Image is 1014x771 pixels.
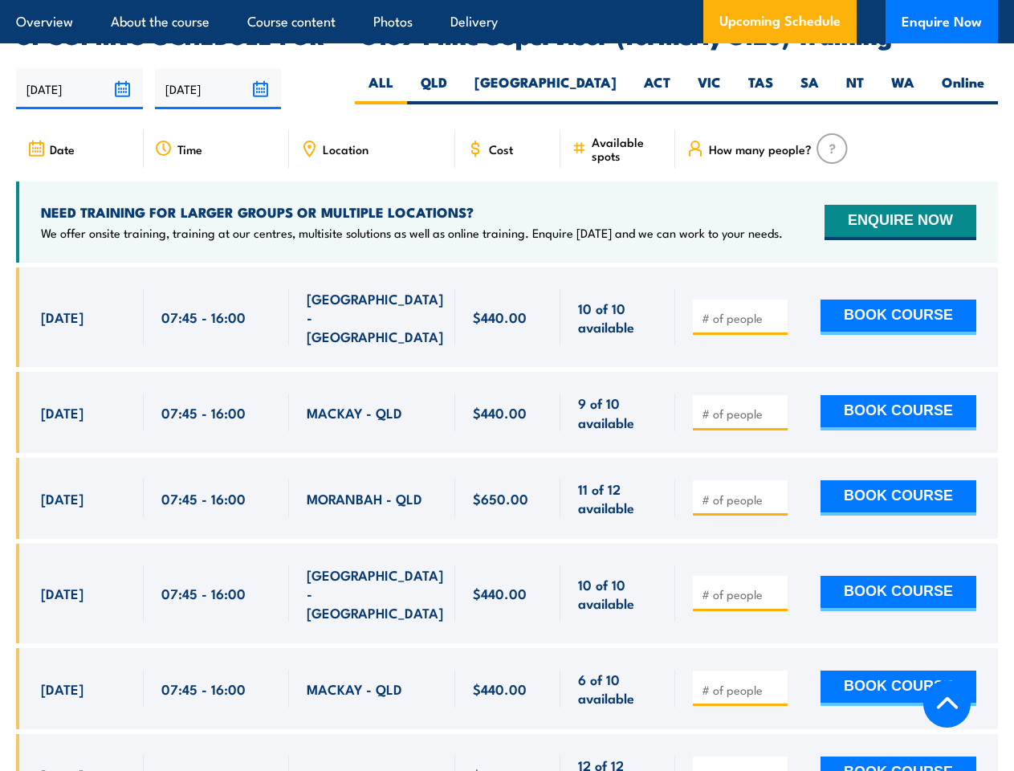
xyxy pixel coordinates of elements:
input: From date [16,68,143,109]
label: WA [878,73,928,104]
span: [DATE] [41,584,83,602]
button: BOOK COURSE [821,671,976,706]
label: VIC [684,73,735,104]
span: Available spots [592,135,664,162]
button: BOOK COURSE [821,300,976,335]
input: # of people [702,406,782,422]
label: SA [787,73,833,104]
label: ACT [630,73,684,104]
input: # of people [702,586,782,602]
span: 6 of 10 available [578,670,657,708]
label: Online [928,73,998,104]
span: [DATE] [41,308,83,326]
button: BOOK COURSE [821,576,976,611]
span: 07:45 - 16:00 [161,308,246,326]
button: ENQUIRE NOW [825,205,976,240]
span: 10 of 10 available [578,575,657,613]
span: 10 of 10 available [578,299,657,337]
span: Date [50,142,75,156]
span: $440.00 [473,584,527,602]
label: ALL [355,73,407,104]
input: To date [155,68,282,109]
span: [DATE] [41,403,83,422]
span: How many people? [709,142,812,156]
span: MACKAY - QLD [307,403,402,422]
span: 07:45 - 16:00 [161,679,246,698]
span: $440.00 [473,403,527,422]
span: $440.00 [473,308,527,326]
input: # of people [702,492,782,508]
span: Location [323,142,369,156]
span: $440.00 [473,679,527,698]
span: 07:45 - 16:00 [161,584,246,602]
button: BOOK COURSE [821,480,976,516]
span: 9 of 10 available [578,394,657,431]
span: 11 of 12 available [578,479,657,517]
span: Cost [489,142,513,156]
span: Time [177,142,202,156]
span: MORANBAH - QLD [307,489,422,508]
span: [DATE] [41,489,83,508]
input: # of people [702,310,782,326]
span: [GEOGRAPHIC_DATA] - [GEOGRAPHIC_DATA] [307,565,443,622]
span: $650.00 [473,489,528,508]
h2: UPCOMING SCHEDULE FOR - "G189 Mine Supervisor (formerly S123) Training" [16,24,998,45]
span: MACKAY - QLD [307,679,402,698]
span: [DATE] [41,679,83,698]
span: 07:45 - 16:00 [161,403,246,422]
span: 07:45 - 16:00 [161,489,246,508]
label: NT [833,73,878,104]
h4: NEED TRAINING FOR LARGER GROUPS OR MULTIPLE LOCATIONS? [41,203,783,221]
label: TAS [735,73,787,104]
button: BOOK COURSE [821,395,976,430]
label: [GEOGRAPHIC_DATA] [461,73,630,104]
span: [GEOGRAPHIC_DATA] - [GEOGRAPHIC_DATA] [307,289,443,345]
label: QLD [407,73,461,104]
input: # of people [702,682,782,698]
p: We offer onsite training, training at our centres, multisite solutions as well as online training... [41,225,783,241]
